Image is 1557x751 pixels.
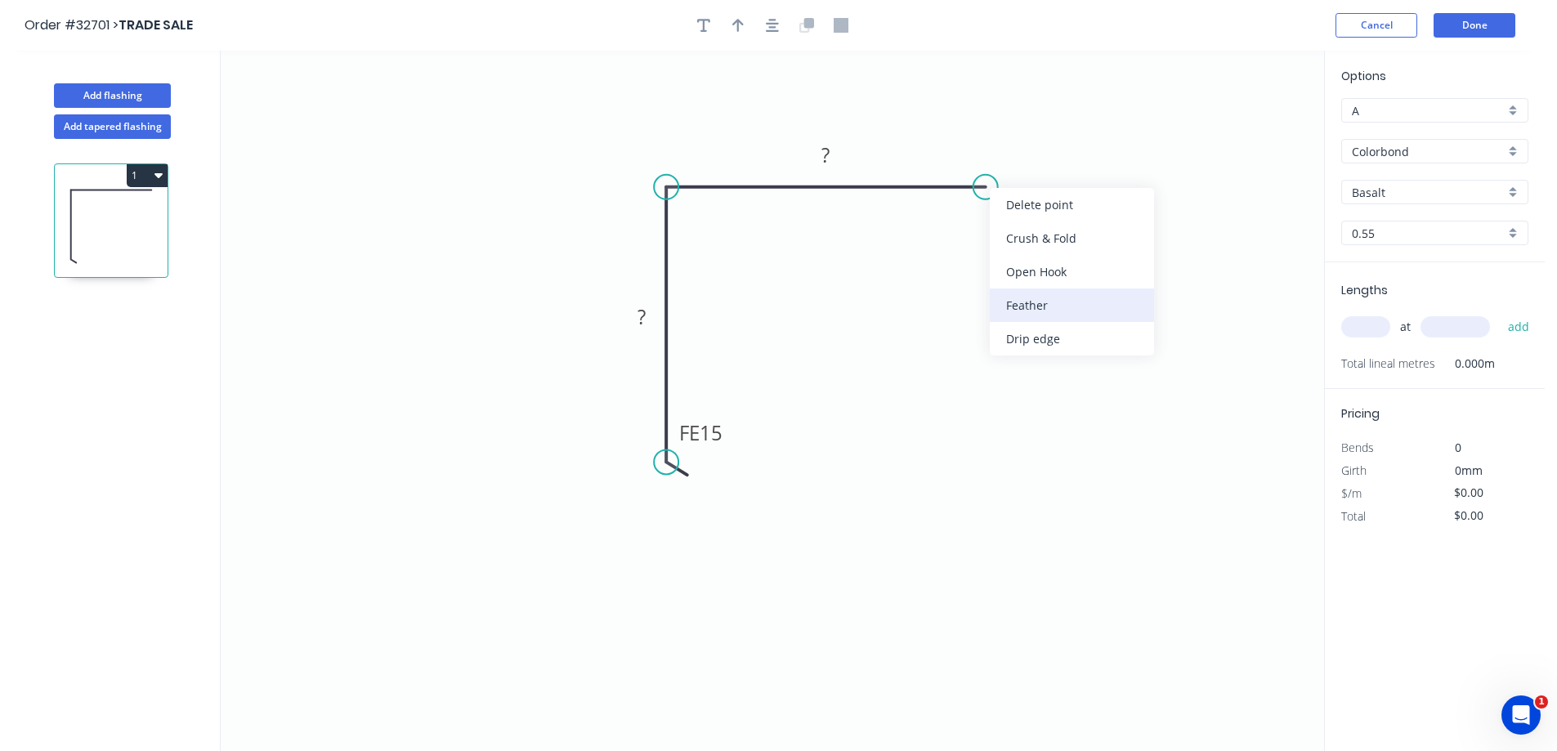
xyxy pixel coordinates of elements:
[1501,695,1541,735] iframe: Intercom live chat
[1341,463,1367,478] span: Girth
[54,83,171,108] button: Add flashing
[1455,440,1461,455] span: 0
[119,16,193,34] span: TRADE SALE
[990,322,1154,355] div: Drip edge
[1352,225,1505,242] input: Thickness
[221,51,1324,751] svg: 0
[1435,352,1495,375] span: 0.000m
[990,221,1154,255] div: Crush & Fold
[1341,68,1386,84] span: Options
[1336,13,1417,38] button: Cancel
[1455,463,1483,478] span: 0mm
[1352,143,1505,160] input: Material
[1352,184,1505,201] input: Colour
[700,419,723,446] tspan: 15
[990,255,1154,288] div: Open Hook
[25,16,119,34] span: Order #32701 >
[990,288,1154,322] div: Feather
[1352,102,1505,119] input: Price level
[1341,485,1362,501] span: $/m
[1434,13,1515,38] button: Done
[821,141,830,168] tspan: ?
[990,188,1154,221] div: Delete point
[1341,508,1366,524] span: Total
[1400,315,1411,338] span: at
[1341,282,1388,298] span: Lengths
[679,419,700,446] tspan: FE
[1341,440,1374,455] span: Bends
[127,164,168,187] button: 1
[1535,695,1548,709] span: 1
[1341,405,1380,422] span: Pricing
[1500,313,1538,341] button: add
[638,303,646,330] tspan: ?
[54,114,171,139] button: Add tapered flashing
[1341,352,1435,375] span: Total lineal metres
